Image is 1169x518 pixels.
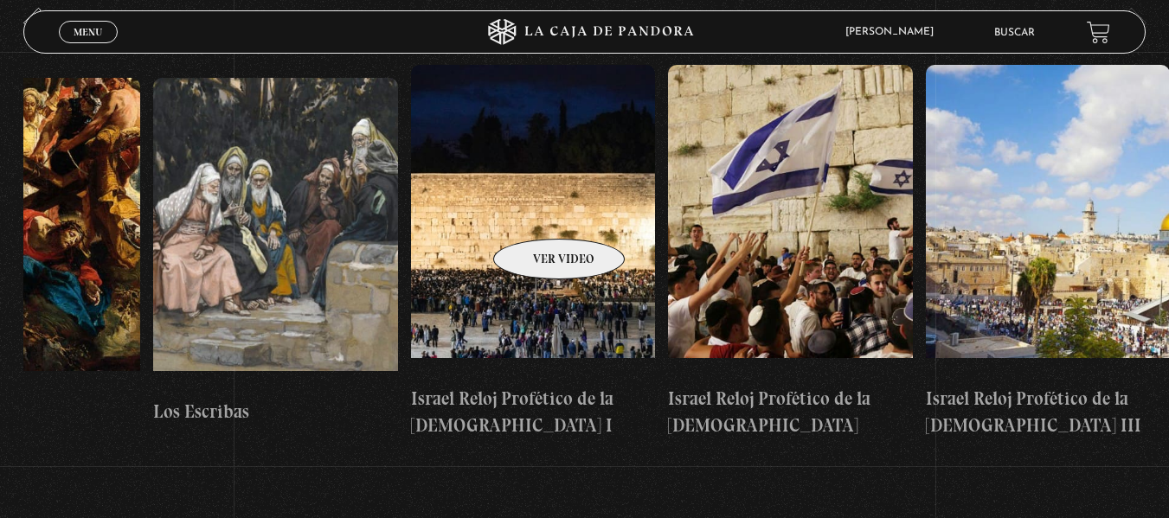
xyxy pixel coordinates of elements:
[153,398,398,425] h4: Los Escribas
[74,27,102,37] span: Menu
[23,8,54,38] button: Previous
[411,385,656,439] h4: Israel Reloj Profético de la [DEMOGRAPHIC_DATA] I
[837,27,951,37] span: [PERSON_NAME]
[153,51,398,453] a: Los Escribas
[67,42,108,54] span: Cerrar
[1087,20,1110,43] a: View your shopping cart
[668,385,913,439] h4: Israel Reloj Profético de la [DEMOGRAPHIC_DATA]
[411,51,656,453] a: Israel Reloj Profético de la [DEMOGRAPHIC_DATA] I
[1116,8,1147,38] button: Next
[994,28,1035,38] a: Buscar
[668,51,913,453] a: Israel Reloj Profético de la [DEMOGRAPHIC_DATA]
